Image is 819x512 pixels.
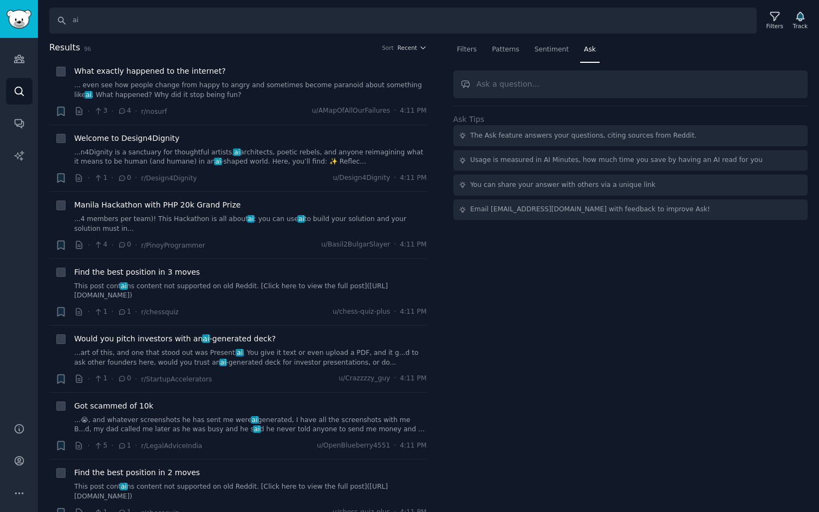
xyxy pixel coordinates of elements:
div: Sort [382,44,394,51]
span: u/chess-quiz-plus [333,307,390,317]
button: Track [789,9,811,32]
span: u/AMapOfAllOurFailures [312,106,390,116]
a: Find the best position in 3 moves [74,267,200,278]
div: Usage is measured in AI Minutes, how much time you save by having an AI read for you [470,155,763,165]
span: 4:11 PM [400,441,426,451]
span: 1 [118,307,131,317]
input: Search Keyword [49,8,757,34]
span: Sentiment [535,45,569,55]
span: ai [84,91,92,99]
span: 3 [94,106,107,116]
span: Filters [457,45,477,55]
span: 0 [118,374,131,384]
span: 4:11 PM [400,307,426,317]
a: Welcome to Design4Dignity [74,133,179,144]
span: · [88,106,90,117]
span: · [88,373,90,385]
label: Ask Tips [453,115,485,124]
div: Email [EMAIL_ADDRESS][DOMAIN_NAME] with feedback to improve Ask! [470,205,710,215]
a: ...😭, and whatever screenshots he has sent me wereaigenerated, I have all the screenshots with me... [74,416,427,435]
span: r/LegalAdviceIndia [141,442,202,450]
span: Results [49,41,80,55]
span: ai [233,148,240,156]
a: This post contains content not supported on old Reddit. [Click here to view the full post]([URL][... [74,282,427,301]
span: · [88,239,90,251]
span: · [135,239,137,251]
a: This post contains content not supported on old Reddit. [Click here to view the full post]([URL][... [74,482,427,501]
span: · [111,440,113,451]
span: 1 [94,307,107,317]
span: · [135,106,137,117]
span: Patterns [492,45,519,55]
span: · [111,373,113,385]
a: ...n4Dignity is a sanctuary for thoughtful artists,aiarchitects, poetic rebels, and anyone reimag... [74,148,427,167]
span: 1 [94,173,107,183]
a: Would you pitch investors with anai-generated deck? [74,333,276,345]
span: · [394,240,396,250]
span: 4:11 PM [400,173,426,183]
span: 5 [94,441,107,451]
span: r/PinoyProgrammer [141,242,205,249]
button: Recent [398,44,427,51]
a: ... even see how people change from happy to angry and sometimes become paranoid about something ... [74,81,427,100]
input: Ask a question... [453,70,808,98]
span: 4:11 PM [400,374,426,384]
span: ai [297,215,305,223]
span: 4:11 PM [400,106,426,116]
span: ai [219,359,227,366]
span: u/OpenBlueberry4551 [317,441,390,451]
span: · [111,239,113,251]
span: · [135,172,137,184]
span: · [394,374,396,384]
span: u/Basil2BulgarSlayer [321,240,390,250]
img: GummySearch logo [6,10,31,29]
span: ai [251,416,258,424]
span: · [88,306,90,317]
span: ai [247,215,255,223]
span: ai [253,425,261,433]
span: r/nosurf [141,108,167,115]
span: 4 [94,240,107,250]
span: ai [120,483,127,490]
span: · [88,172,90,184]
span: 4:11 PM [400,240,426,250]
span: u/Design4Dignity [333,173,390,183]
div: The Ask feature answers your questions, citing sources from Reddit. [470,131,697,141]
span: · [88,440,90,451]
span: ai [214,158,222,165]
a: ...4 members per team)! This Hackathon is all aboutai: you can useaito build your solution and yo... [74,215,427,234]
span: ai [236,349,243,357]
span: · [135,373,137,385]
span: ai [120,282,127,290]
a: ...art of this, and one that stood out was Presentiai. You give it text or even upload a PDF, and... [74,348,427,367]
span: · [111,306,113,317]
span: 1 [118,441,131,451]
a: What exactly happened to the internet? [74,66,226,77]
span: 1 [94,374,107,384]
span: · [111,106,113,117]
span: 0 [118,173,131,183]
a: Find the best position in 2 moves [74,467,200,478]
span: 4 [118,106,131,116]
span: r/Design4Dignity [141,174,197,182]
div: Filters [766,22,783,30]
span: r/StartupAccelerators [141,375,212,383]
span: · [111,172,113,184]
span: · [135,440,137,451]
span: ai [202,334,211,343]
span: · [394,441,396,451]
span: · [394,173,396,183]
span: · [394,307,396,317]
a: Manila Hackathon with PHP 20k Grand Prize [74,199,240,211]
span: 0 [118,240,131,250]
span: u/Crazzzzy_guy [339,374,390,384]
span: · [394,106,396,116]
span: r/chessquiz [141,308,178,316]
a: Got scammed of 10k [74,400,153,412]
span: 96 [84,46,91,52]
